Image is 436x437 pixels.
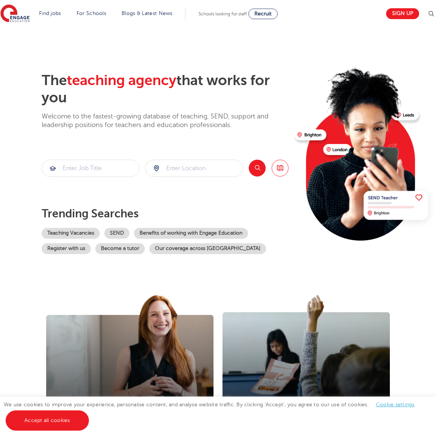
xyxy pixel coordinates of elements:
a: Become a tutor [95,243,145,254]
a: Accept all cookies [6,410,89,431]
a: For Schools [77,10,106,16]
a: SEND [104,228,129,239]
a: Teaching Vacancies [42,228,100,239]
img: Engage Education [0,4,30,23]
a: Blogs & Latest News [122,10,173,16]
span: We use cookies to improve your experience, personalise content, and analyse website traffic. By c... [4,402,422,423]
a: Benefits of working with Engage Education [134,228,248,239]
a: Register with us [42,243,91,254]
h2: The that works for you [42,72,289,106]
p: Trending searches [42,207,289,220]
span: Schools looking for staff [198,11,247,16]
a: Cookie settings [376,402,415,407]
a: Sign up [386,8,419,19]
p: Welcome to the fastest-growing database of teaching, SEND, support and leadership positions for t... [42,112,289,130]
a: Find jobs [39,10,61,16]
button: Search [249,160,266,177]
span: Recruit [254,11,272,16]
span: teaching agency [67,72,176,88]
input: Submit [146,160,243,177]
a: Recruit [248,9,278,19]
input: Submit [42,160,139,177]
a: Our coverage across [GEOGRAPHIC_DATA] [149,243,266,254]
